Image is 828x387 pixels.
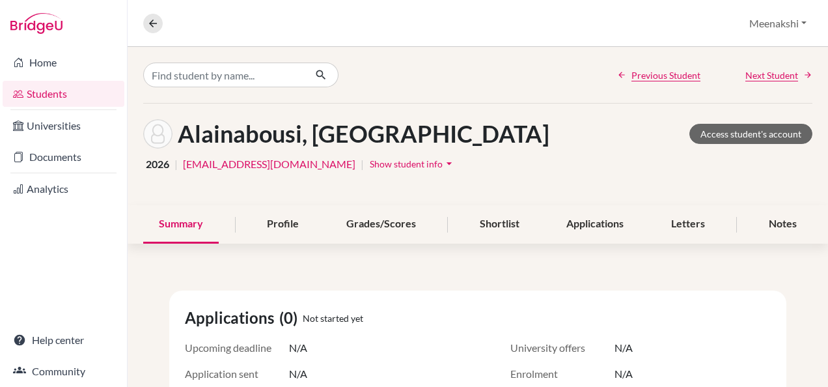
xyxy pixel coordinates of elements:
img: Bridge-U [10,13,62,34]
span: 2026 [146,156,169,172]
span: Next Student [745,68,798,82]
a: Students [3,81,124,107]
a: Community [3,358,124,384]
span: Previous Student [631,68,700,82]
a: Universities [3,113,124,139]
span: N/A [614,366,633,382]
button: Show student infoarrow_drop_down [369,154,456,174]
div: Shortlist [464,205,535,244]
span: Upcoming deadline [185,340,289,356]
button: Meenakshi [743,11,812,36]
span: N/A [289,366,307,382]
span: (0) [279,306,303,330]
a: Analytics [3,176,124,202]
a: Access student's account [689,124,812,144]
span: Applications [185,306,279,330]
a: Help center [3,327,124,353]
span: Not started yet [303,311,363,325]
a: [EMAIL_ADDRESS][DOMAIN_NAME] [183,156,355,172]
input: Find student by name... [143,63,305,87]
div: Applications [551,205,639,244]
a: Home [3,50,124,76]
span: Application sent [185,366,289,382]
span: N/A [614,340,633,356]
a: Previous Student [617,68,700,82]
span: University offers [510,340,614,356]
div: Profile [251,205,314,244]
a: Next Student [745,68,812,82]
a: Documents [3,144,124,170]
span: | [174,156,178,172]
span: Enrolment [510,366,614,382]
span: Show student info [370,158,443,169]
div: Letters [655,205,721,244]
div: Notes [753,205,812,244]
div: Grades/Scores [331,205,432,244]
span: | [361,156,364,172]
img: Sebastyan Alainabousi's avatar [143,119,172,149]
h1: Alainabousi, [GEOGRAPHIC_DATA] [178,120,549,148]
i: arrow_drop_down [443,157,456,170]
div: Summary [143,205,219,244]
span: N/A [289,340,307,356]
